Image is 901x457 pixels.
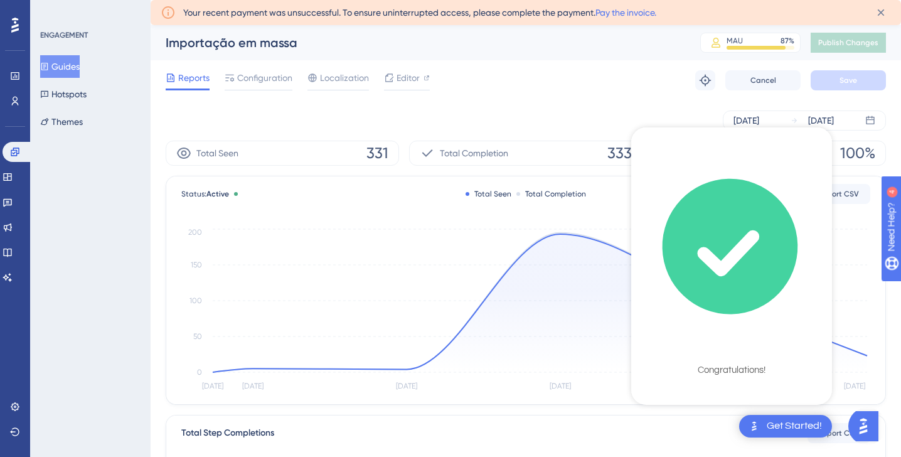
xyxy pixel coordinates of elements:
[178,70,210,85] span: Reports
[739,415,832,438] div: Open Get Started! checklist
[848,407,886,445] iframe: UserGuiding AI Assistant Launcher
[366,143,388,163] span: 331
[396,382,417,390] tspan: [DATE]
[196,146,238,161] span: Total Seen
[40,83,87,105] button: Hotspots
[607,143,632,163] span: 333
[40,30,88,40] div: ENGAGEMENT
[747,419,762,434] img: launcher-image-alternative-text
[440,146,508,161] span: Total Completion
[206,190,229,198] span: Active
[698,364,765,377] div: Congratulations!
[29,3,78,18] span: Need Help?
[818,38,878,48] span: Publish Changes
[725,70,801,90] button: Cancel
[808,423,870,443] button: Export CSV
[844,382,865,390] tspan: [DATE]
[819,189,859,199] span: Export CSV
[727,36,743,46] div: MAU
[733,113,759,128] div: [DATE]
[320,70,369,85] span: Localization
[193,332,202,341] tspan: 50
[181,189,229,199] span: Status:
[631,127,832,405] div: Checklist Container
[397,70,420,85] span: Editor
[40,110,83,133] button: Themes
[840,75,857,85] span: Save
[750,75,776,85] span: Cancel
[808,113,834,128] div: [DATE]
[40,55,80,78] button: Guides
[189,296,202,305] tspan: 100
[662,341,802,358] div: Checklist Completed
[631,127,832,402] div: checklist loading
[767,419,822,433] div: Get Started!
[811,70,886,90] button: Save
[808,184,870,204] button: Export CSV
[237,70,292,85] span: Configuration
[819,428,859,438] span: Export CSV
[191,261,202,269] tspan: 150
[197,368,202,377] tspan: 0
[202,382,223,390] tspan: [DATE]
[181,426,274,441] div: Total Step Completions
[811,33,886,53] button: Publish Changes
[516,189,586,199] div: Total Completion
[595,8,656,18] a: Pay the invoice.
[188,228,202,237] tspan: 200
[183,5,656,20] span: Your recent payment was unsuccessful. To ensure uninterrupted access, please complete the payment.
[242,382,264,390] tspan: [DATE]
[781,36,794,46] div: 87 %
[840,143,875,163] span: 100%
[87,6,91,16] div: 4
[466,189,511,199] div: Total Seen
[550,382,571,390] tspan: [DATE]
[166,34,669,51] div: Importação em massa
